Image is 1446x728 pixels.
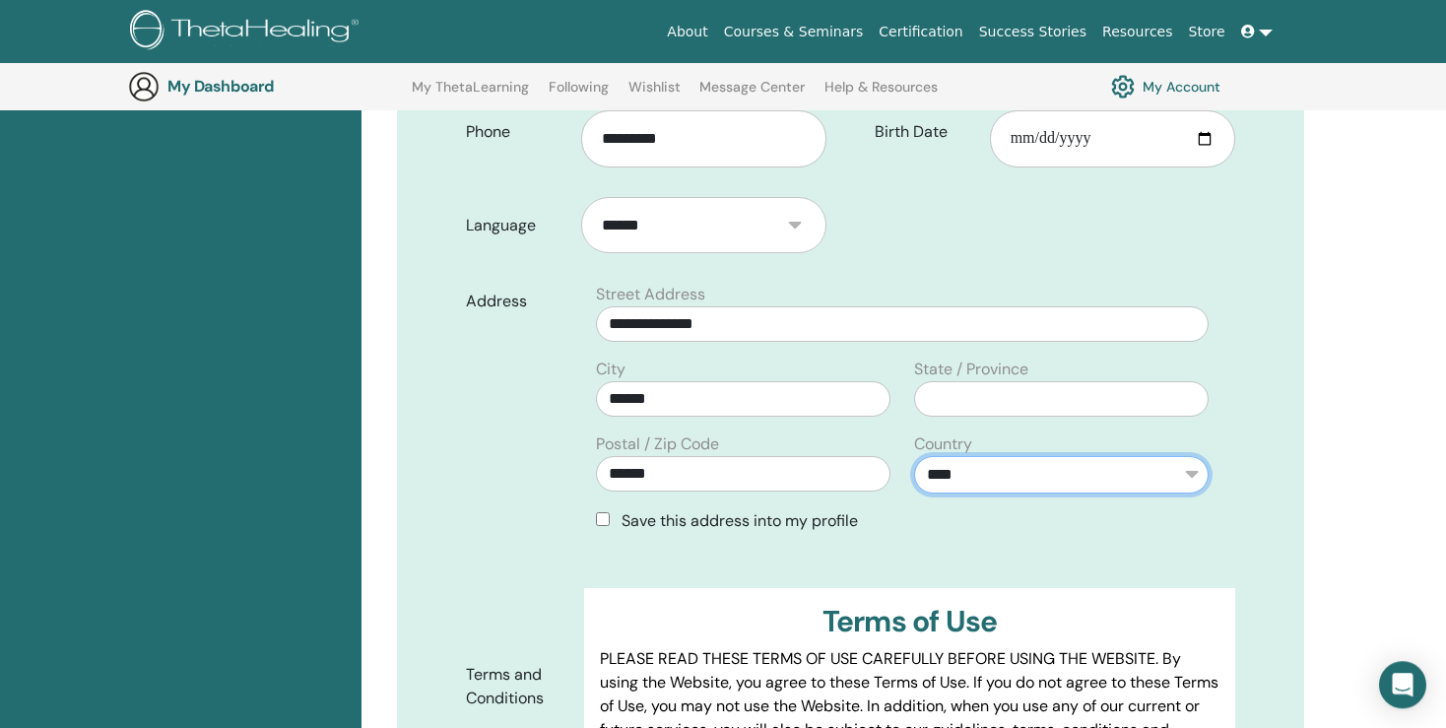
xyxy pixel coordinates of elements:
label: Birth Date [860,113,990,151]
label: City [596,358,625,381]
a: Store [1181,14,1233,50]
a: Message Center [699,79,805,110]
label: Terms and Conditions [451,656,584,717]
img: cog.svg [1111,70,1135,103]
a: Certification [871,14,970,50]
label: Country [914,432,972,456]
label: Phone [451,113,581,151]
div: Open Intercom Messenger [1379,661,1426,708]
label: Address [451,283,584,320]
h3: Terms of Use [600,604,1219,639]
label: Street Address [596,283,705,306]
label: Language [451,207,581,244]
a: Success Stories [971,14,1094,50]
img: logo.png [130,10,365,54]
a: About [659,14,715,50]
span: Save this address into my profile [622,510,858,531]
img: generic-user-icon.jpg [128,71,160,102]
a: My ThetaLearning [412,79,529,110]
label: Postal / Zip Code [596,432,719,456]
a: Following [549,79,609,110]
a: Resources [1094,14,1181,50]
h3: My Dashboard [167,77,364,96]
a: Courses & Seminars [716,14,872,50]
a: My Account [1111,70,1220,103]
label: State / Province [914,358,1028,381]
a: Wishlist [628,79,681,110]
a: Help & Resources [824,79,938,110]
